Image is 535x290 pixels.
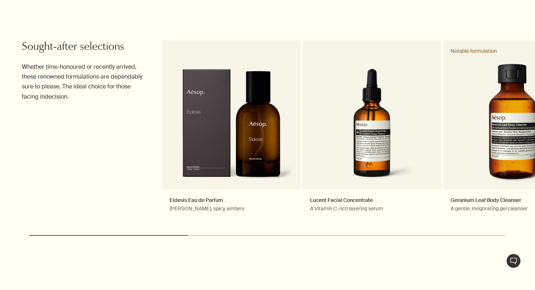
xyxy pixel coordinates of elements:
p: Whether time-honoured or recently arrived, these renowned formulations are dependably sure to ple... [22,62,146,102]
button: Live Assistance [506,254,521,268]
a: Lucent Facial ConcentrateA Vitamin C-rich layering serumLucent Facial Concentrate in an amber gla... [303,40,441,226]
h2: Sought-after selections [22,40,146,55]
a: Eidesis Eau de Parfum[PERSON_NAME], spicy, amberyEidesis Eau de Parfum in amber glass bottle with... [162,40,301,226]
